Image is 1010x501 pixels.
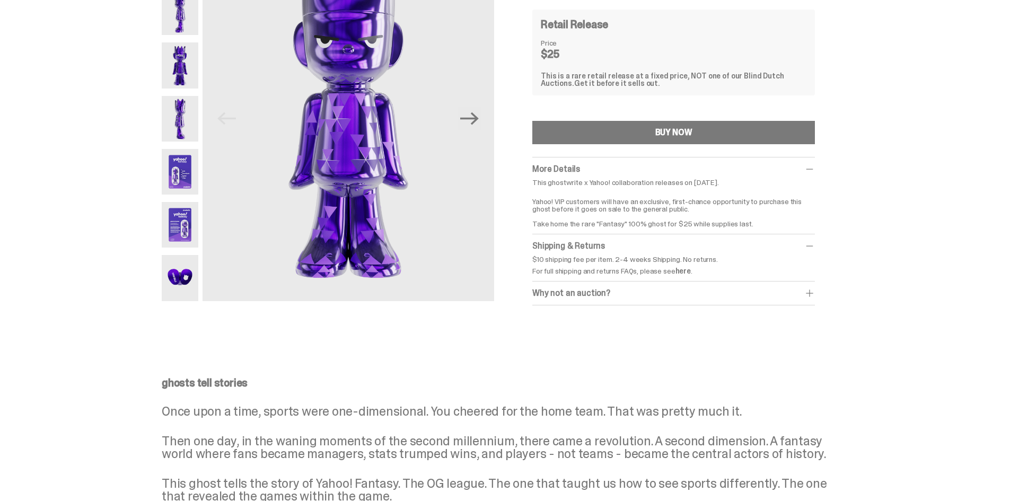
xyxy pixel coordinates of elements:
div: This is a rare retail release at a fixed price, NOT one of our Blind Dutch Auctions. [541,72,806,87]
button: BUY NOW [532,121,815,144]
dd: $25 [541,49,594,59]
div: BUY NOW [655,128,692,137]
a: here [675,266,691,276]
img: Yahoo-HG---3.png [162,42,198,88]
div: Shipping & Returns [532,241,815,251]
h4: Retail Release [541,19,608,30]
img: Yahoo-HG---6.png [162,202,198,248]
p: ghosts tell stories [162,377,840,388]
p: $10 shipping fee per item. 2-4 weeks Shipping. No returns. [532,256,815,263]
img: Yahoo-HG---7.png [162,255,198,301]
dt: Price [541,39,594,47]
p: This ghostwrite x Yahoo! collaboration releases on [DATE]. [532,179,815,186]
span: Get it before it sells out. [574,78,660,88]
p: For full shipping and returns FAQs, please see . [532,267,815,275]
p: Yahoo! VIP customers will have an exclusive, first-chance opportunity to purchase this ghost befo... [532,190,815,227]
button: Next [458,107,481,130]
div: Why not an auction? [532,288,815,298]
p: Once upon a time, sports were one-dimensional. You cheered for the home team. That was pretty muc... [162,405,840,418]
span: More Details [532,163,580,174]
p: Then one day, in the waning moments of the second millennium, there came a revolution. A second d... [162,435,840,460]
img: Yahoo-HG---4.png [162,96,198,142]
img: Yahoo-HG---5.png [162,149,198,195]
